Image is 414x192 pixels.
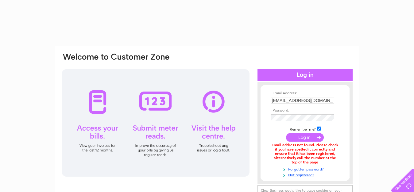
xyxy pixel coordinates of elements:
[269,126,341,132] td: Remember me?
[271,143,339,164] div: Email address not found. Please check if you have spelled it correctly and ensure that it has bee...
[271,172,341,178] a: Not registered?
[271,166,341,172] a: Forgotten password?
[269,91,341,96] th: Email Address:
[286,133,324,142] input: Submit
[269,108,341,113] th: Password:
